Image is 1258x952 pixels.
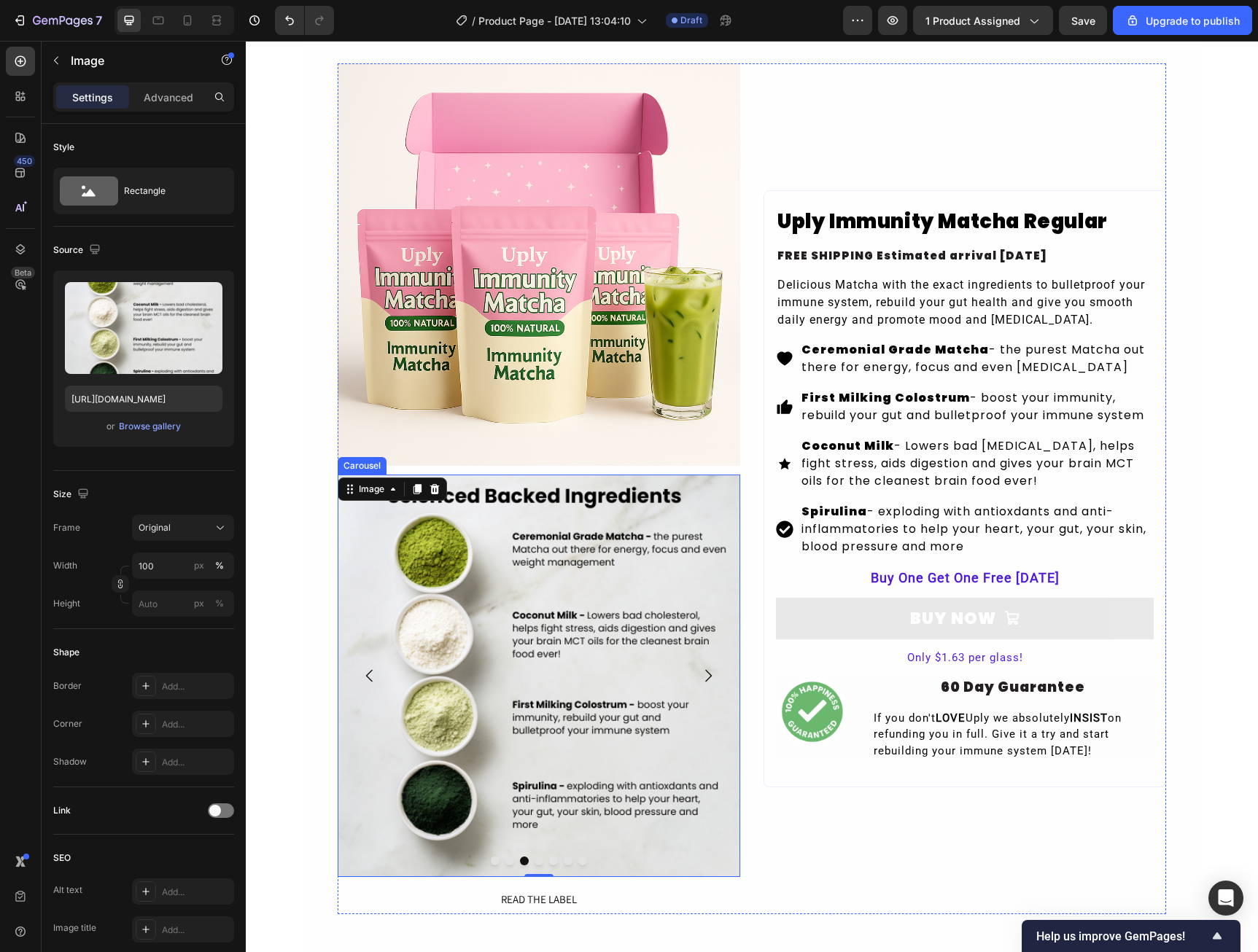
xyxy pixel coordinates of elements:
p: Buy One Get One Free [DATE] [532,527,906,547]
img: preview-image [65,282,222,374]
div: Shape [53,646,79,659]
div: 450 [14,155,35,167]
input: px% [132,553,234,579]
button: Dot [333,816,341,824]
button: % [190,595,208,612]
p: 7 [96,12,102,29]
strong: Ceremonial Grade Matcha [556,300,743,317]
button: Dot [245,816,254,824]
span: Product Page - [DATE] 13:04:10 [478,13,631,28]
label: Height [53,597,80,610]
div: px [194,559,204,572]
div: % [215,559,224,572]
button: 7 [6,6,109,35]
p: If you don't Uply we absolutely on refunding you in full. Give it a try and start rebuilding your... [628,669,906,719]
span: Help us improve GemPages! [1036,929,1208,943]
label: Width [53,559,77,572]
div: Border [53,679,82,692]
button: Save [1059,6,1107,35]
button: Upgrade to publish [1113,6,1252,35]
iframe: Design area [246,41,1258,952]
p: Delicious Matcha with the exact ingredients to bulletproof your immune system, rebuild your gut h... [532,235,906,288]
button: READ THE LABEL [166,845,421,873]
input: https://example.com/image.jpg [65,386,222,412]
button: Dot [318,816,327,824]
div: Image title [53,921,96,935]
div: Open Intercom Messenger [1208,881,1243,916]
div: Shadow [53,755,87,768]
button: Dot [303,816,312,824]
button: Show survey - Help us improve GemPages! [1036,927,1226,945]
div: Beta [11,267,35,278]
label: Frame [53,521,80,534]
div: Style [53,141,74,154]
div: Add... [162,756,230,769]
div: Carousel [95,418,138,432]
div: SEO [53,851,71,865]
div: Corner [53,717,82,730]
span: Save [1071,15,1095,27]
img: [object Object] [530,635,603,708]
p: 60 Day Guarantee [628,636,906,658]
button: 1 product assigned [913,6,1053,35]
p: - the purest Matcha out there for energy, focus and even [MEDICAL_DATA] [556,300,906,335]
button: Dot [289,816,298,824]
button: Dot [260,816,268,824]
div: Add... [162,924,230,937]
div: Upgrade to publish [1125,13,1240,28]
strong: Coconut Milk [556,397,648,413]
button: % [190,557,208,574]
strong: INSIST [824,671,862,684]
button: Dot [274,816,283,824]
h1: Uply Immunity Matcha Regular [530,165,908,198]
p: Advanced [144,90,193,105]
span: / [472,13,475,28]
div: Rectangle [124,174,213,208]
strong: LOVE [690,671,720,684]
button: Original [132,515,234,541]
button: Carousel Next Arrow [442,614,483,655]
button: px [211,557,228,574]
div: Undo/Redo [275,6,334,35]
div: Add... [162,718,230,731]
div: READ THE LABEL [255,851,331,867]
p: Only $1.63 per glass! [532,609,906,625]
span: - exploding with antioxdants and anti-inflammatories to help your heart, your gut, your skin, blo... [556,462,901,514]
button: Browse gallery [118,419,182,434]
div: Size [53,485,92,504]
div: FREE SHIPPING Estimated arrival [DATE] [530,206,908,225]
strong: First Milking Colostrum [556,348,724,365]
span: Original [139,521,171,534]
div: Browse gallery [119,420,181,433]
div: Link [53,804,71,817]
div: Source [53,241,104,260]
input: px% [132,590,234,617]
button: BUY NOW [530,557,908,598]
div: Add... [162,680,230,693]
div: % [215,597,224,610]
div: Alt text [53,883,82,897]
div: Add... [162,886,230,899]
span: or [106,418,115,435]
span: Draft [680,14,702,27]
div: BUY NOW [664,566,750,590]
button: px [211,595,228,612]
strong: Spirulina [556,462,621,479]
p: Settings [72,90,113,105]
p: - boost your immunity, rebuild your gut and bulletproof your immune system [556,348,906,383]
p: Image [71,52,195,69]
p: - Lowers bad [MEDICAL_DATA], helps fight stress, aids digestion and gives your brain MCT oils for... [556,397,906,449]
span: 1 product assigned [925,13,1020,28]
div: px [194,597,204,610]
